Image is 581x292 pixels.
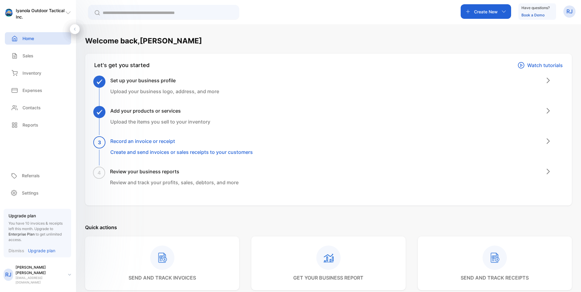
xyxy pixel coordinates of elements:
a: Upgrade plan [24,247,55,254]
p: Expenses [22,87,42,93]
p: Home [22,35,34,42]
p: [EMAIL_ADDRESS][DOMAIN_NAME] [15,276,63,285]
p: RJ [5,271,12,279]
p: Dismiss [9,247,24,254]
p: Inventory [22,70,41,76]
p: Reports [22,122,38,128]
p: Have questions? [521,5,550,11]
h3: Record an invoice or receipt [110,138,253,145]
a: Watch tutorials [517,61,563,70]
p: Create New [474,8,498,15]
p: Review and track your profits, sales, debtors, and more [110,179,239,186]
p: Contacts [22,104,41,111]
span: Enterprise Plan [9,232,35,236]
p: Settings [22,190,39,196]
p: get your business report [293,274,363,281]
p: Upgrade plan [28,247,55,254]
div: Let's get you started [94,61,150,70]
span: 3 [98,139,101,146]
p: Create and send invoices or sales receipts to your customers [110,148,253,156]
p: RJ [566,8,573,15]
span: Upgrade to to get unlimited access. [9,226,62,242]
p: send and track receipts [461,274,529,281]
p: Upload your business logo, address, and more [110,88,219,95]
h1: Welcome back, [PERSON_NAME] [85,36,202,46]
h3: Add your products or services [110,107,210,114]
h3: Set up your business profile [110,77,219,84]
p: Quick actions [85,224,572,231]
p: [PERSON_NAME] [PERSON_NAME] [15,265,63,276]
p: Iyanola Outdoor Tactical Inc. [16,7,65,20]
p: You have 10 invoices & receipts left this month. [9,221,66,243]
a: Book a Demo [521,13,545,17]
p: Upload the items you sell to your inventory [110,118,210,125]
p: Sales [22,53,33,59]
button: RJ [563,4,576,19]
span: 4 [98,169,101,176]
p: Watch tutorials [527,62,563,69]
p: Upgrade plan [9,212,66,219]
p: send and track invoices [129,274,196,281]
img: logo [5,9,13,17]
p: Referrals [22,172,40,179]
button: Create New [461,4,511,19]
h3: Review your business reports [110,168,239,175]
